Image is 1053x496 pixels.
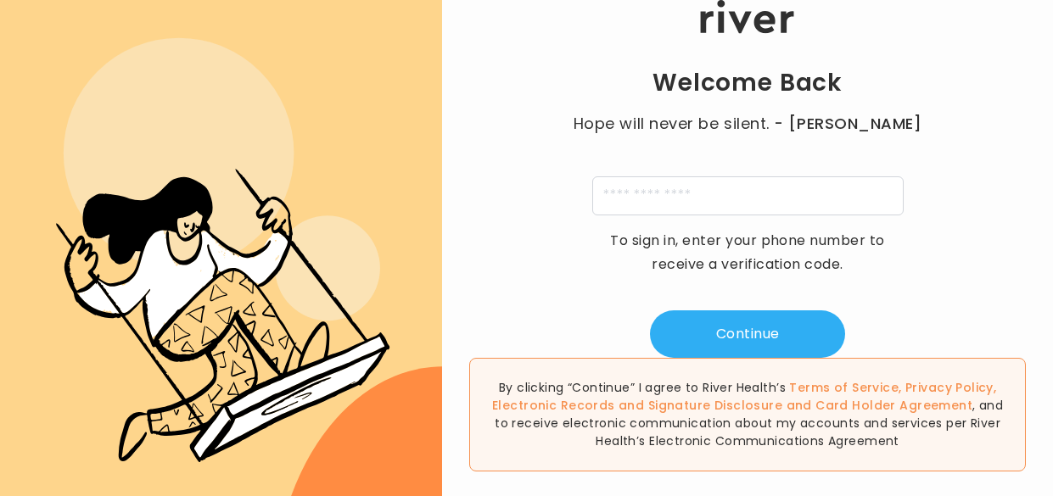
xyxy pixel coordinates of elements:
[774,112,921,136] span: - [PERSON_NAME]
[789,379,899,396] a: Terms of Service
[815,397,972,414] a: Card Holder Agreement
[492,397,782,414] a: Electronic Records and Signature Disclosure
[469,358,1026,471] div: By clicking “Continue” I agree to River Health’s
[653,68,843,98] h1: Welcome Back
[905,379,994,396] a: Privacy Policy
[492,379,996,414] span: , , and
[557,112,938,136] p: Hope will never be silent.
[650,310,845,358] button: Continue
[495,397,1003,449] span: , and to receive electronic communication about my accounts and services per River Health’s Elect...
[599,229,896,276] p: To sign in, enter your phone number to receive a verification code.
